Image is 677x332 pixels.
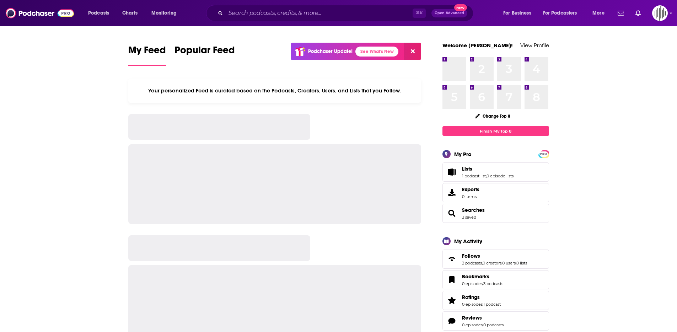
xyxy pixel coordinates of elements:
[454,238,482,245] div: My Activity
[520,42,549,49] a: View Profile
[462,294,480,300] span: Ratings
[442,250,549,269] span: Follows
[462,302,483,307] a: 0 episodes
[146,7,186,19] button: open menu
[462,166,472,172] span: Lists
[462,173,486,178] a: 1 podcast list
[6,6,74,20] img: Podchaser - Follow, Share and Rate Podcasts
[435,11,464,15] span: Open Advanced
[483,261,501,266] a: 0 creators
[543,8,577,18] span: For Podcasters
[445,254,459,264] a: Follows
[355,47,398,57] a: See What's New
[445,167,459,177] a: Lists
[454,4,467,11] span: New
[498,7,540,19] button: open menu
[483,322,504,327] a: 0 podcasts
[462,281,483,286] a: 0 episodes
[471,112,515,121] button: Change Top 8
[487,173,514,178] a: 0 episode lists
[88,8,109,18] span: Podcasts
[462,186,479,193] span: Exports
[442,42,513,49] a: Welcome [PERSON_NAME]!
[128,44,166,66] a: My Feed
[445,275,459,285] a: Bookmarks
[445,208,459,218] a: Searches
[174,44,235,66] a: Popular Feed
[501,261,502,266] span: ,
[442,270,549,289] span: Bookmarks
[442,183,549,202] a: Exports
[462,215,476,220] a: 3 saved
[462,166,514,172] a: Lists
[462,253,527,259] a: Follows
[482,261,483,266] span: ,
[431,9,467,17] button: Open AdvancedNew
[442,311,549,331] span: Reviews
[652,5,668,21] button: Show profile menu
[442,162,549,182] span: Lists
[174,44,235,60] span: Popular Feed
[151,8,177,18] span: Monitoring
[587,7,613,19] button: open menu
[615,7,627,19] a: Show notifications dropdown
[462,273,503,280] a: Bookmarks
[539,151,548,156] a: PRO
[213,5,480,21] div: Search podcasts, credits, & more...
[128,79,421,103] div: Your personalized Feed is curated based on the Podcasts, Creators, Users, and Lists that you Follow.
[652,5,668,21] span: Logged in as gpg2
[462,207,485,213] a: Searches
[483,302,501,307] a: 1 podcast
[516,261,527,266] a: 0 lists
[308,48,353,54] p: Podchaser Update!
[445,188,459,198] span: Exports
[592,8,605,18] span: More
[486,173,487,178] span: ,
[633,7,644,19] a: Show notifications dropdown
[462,294,501,300] a: Ratings
[462,253,480,259] span: Follows
[122,8,138,18] span: Charts
[462,273,489,280] span: Bookmarks
[462,315,482,321] span: Reviews
[442,126,549,136] a: Finish My Top 8
[83,7,118,19] button: open menu
[483,281,503,286] a: 3 podcasts
[538,7,587,19] button: open menu
[652,5,668,21] img: User Profile
[462,194,479,199] span: 0 items
[503,8,531,18] span: For Business
[128,44,166,60] span: My Feed
[445,316,459,326] a: Reviews
[413,9,426,18] span: ⌘ K
[442,204,549,223] span: Searches
[442,291,549,310] span: Ratings
[462,315,504,321] a: Reviews
[462,322,483,327] a: 0 episodes
[445,295,459,305] a: Ratings
[226,7,413,19] input: Search podcasts, credits, & more...
[502,261,516,266] a: 0 users
[539,151,548,157] span: PRO
[454,151,472,157] div: My Pro
[462,261,482,266] a: 2 podcasts
[118,7,142,19] a: Charts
